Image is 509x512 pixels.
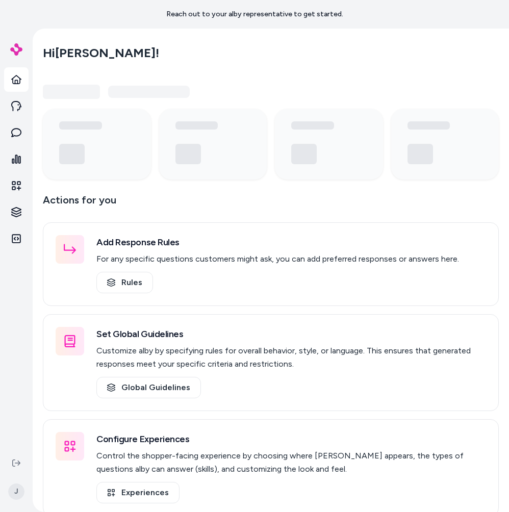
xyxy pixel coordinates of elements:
p: Customize alby by specifying rules for overall behavior, style, or language. This ensures that ge... [96,344,486,371]
h3: Set Global Guidelines [96,327,486,341]
p: For any specific questions customers might ask, you can add preferred responses or answers here. [96,252,459,266]
h3: Configure Experiences [96,432,486,446]
span: J [8,483,24,500]
button: J [6,475,27,508]
h2: Hi [PERSON_NAME] ! [43,45,159,61]
a: Rules [96,272,153,293]
a: Experiences [96,482,180,503]
p: Actions for you [43,192,499,216]
p: Reach out to your alby representative to get started. [166,9,343,19]
p: Control the shopper-facing experience by choosing where [PERSON_NAME] appears, the types of quest... [96,449,486,476]
a: Global Guidelines [96,377,201,398]
img: alby Logo [10,43,22,56]
h3: Add Response Rules [96,235,459,249]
